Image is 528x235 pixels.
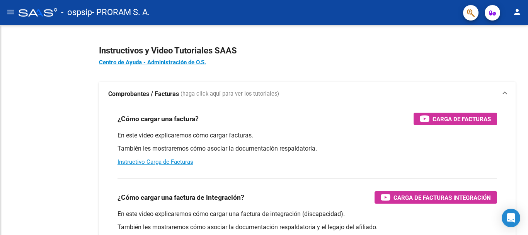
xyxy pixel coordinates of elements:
mat-icon: person [513,7,522,17]
h3: ¿Cómo cargar una factura de integración? [118,192,244,203]
span: - PRORAM S. A. [92,4,150,21]
strong: Comprobantes / Facturas [108,90,179,98]
p: También les mostraremos cómo asociar la documentación respaldatoria. [118,144,497,153]
span: Carga de Facturas Integración [393,193,491,202]
span: - ospsip [61,4,92,21]
p: También les mostraremos cómo asociar la documentación respaldatoria y el legajo del afiliado. [118,223,497,232]
div: Open Intercom Messenger [502,209,520,227]
span: Carga de Facturas [433,114,491,124]
span: (haga click aquí para ver los tutoriales) [181,90,279,98]
a: Centro de Ayuda - Administración de O.S. [99,59,206,66]
p: En este video explicaremos cómo cargar facturas. [118,131,497,140]
button: Carga de Facturas [414,113,497,125]
h2: Instructivos y Video Tutoriales SAAS [99,43,516,58]
mat-icon: menu [6,7,15,17]
button: Carga de Facturas Integración [375,191,497,204]
p: En este video explicaremos cómo cargar una factura de integración (discapacidad). [118,210,497,218]
h3: ¿Cómo cargar una factura? [118,113,199,124]
mat-expansion-panel-header: Comprobantes / Facturas (haga click aquí para ver los tutoriales) [99,82,516,106]
a: Instructivo Carga de Facturas [118,158,193,165]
